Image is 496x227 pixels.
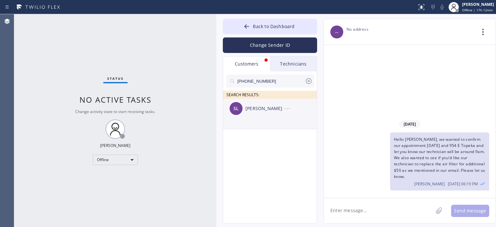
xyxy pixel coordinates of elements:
[448,181,478,187] span: [DATE] 06:19 PM
[399,120,420,128] span: [DATE]
[233,105,239,112] span: SL
[346,26,368,33] div: No address
[237,75,305,88] input: Search
[226,92,259,98] span: SEARCH RESULTS:
[390,132,489,191] div: 09/03/2025 9:19 AM
[75,109,155,114] span: Change activity state to start receiving tasks.
[270,57,317,71] div: Technicians
[79,94,151,105] span: No active tasks
[462,8,493,12] span: Offline | 17h 12min
[223,57,270,71] div: Customers
[335,28,338,36] span: --
[100,143,130,148] div: [PERSON_NAME]
[223,37,317,53] button: Change Sender ID
[414,181,445,187] span: [PERSON_NAME]
[245,105,284,112] div: [PERSON_NAME]
[223,19,317,34] button: Back to Dashboard
[253,23,294,29] span: Back to Dashboard
[107,76,124,81] span: Status
[284,105,317,112] div: --:--
[462,2,494,7] div: [PERSON_NAME]
[438,3,447,12] button: Mute
[451,205,489,217] button: Send message
[394,137,485,179] span: Hello [PERSON_NAME], we wanted to confirm our appointment [DATE] and 954 E Topeka and let you kno...
[93,155,138,165] div: Offline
